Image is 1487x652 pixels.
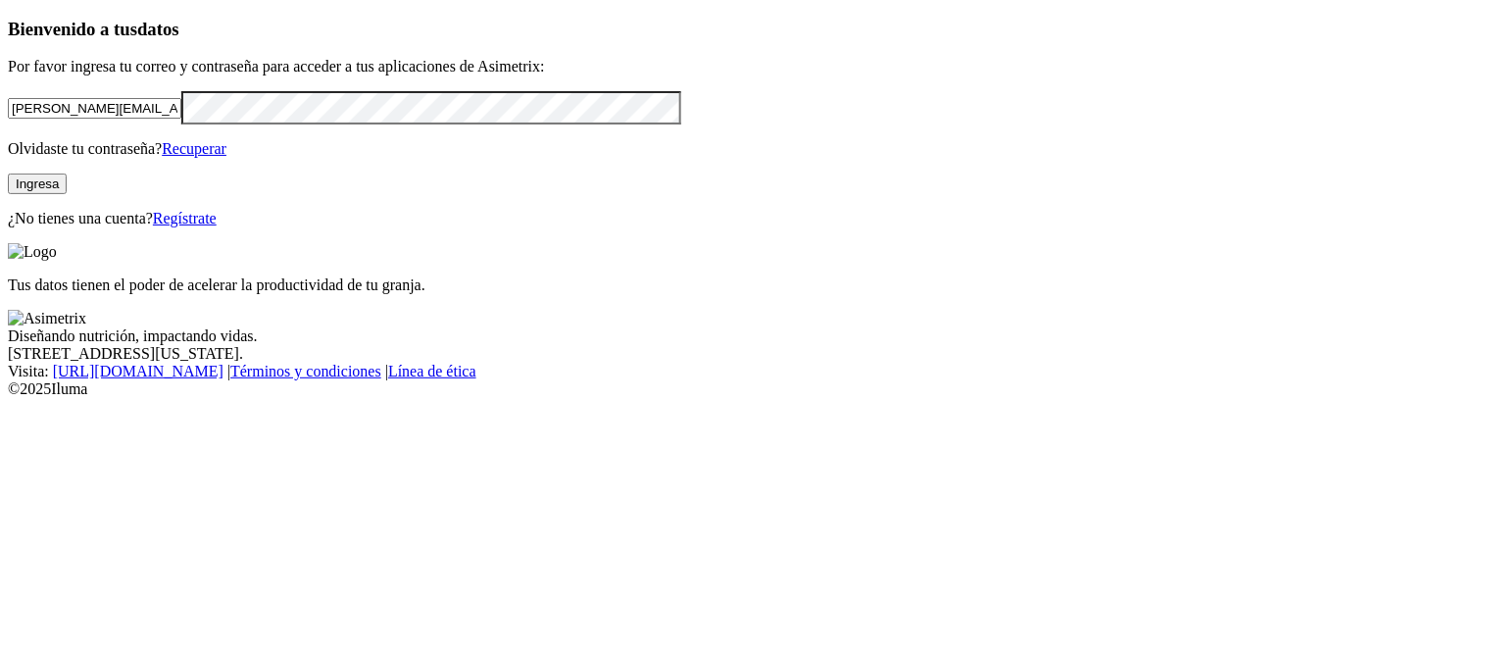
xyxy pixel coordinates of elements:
[8,345,1479,363] div: [STREET_ADDRESS][US_STATE].
[8,380,1479,398] div: © 2025 Iluma
[8,19,1479,40] h3: Bienvenido a tus
[8,243,57,261] img: Logo
[162,140,226,157] a: Recuperar
[8,363,1479,380] div: Visita : | |
[8,327,1479,345] div: Diseñando nutrición, impactando vidas.
[153,210,217,226] a: Regístrate
[388,363,476,379] a: Línea de ética
[8,276,1479,294] p: Tus datos tienen el poder de acelerar la productividad de tu granja.
[230,363,381,379] a: Términos y condiciones
[8,98,181,119] input: Tu correo
[8,310,86,327] img: Asimetrix
[8,140,1479,158] p: Olvidaste tu contraseña?
[8,58,1479,75] p: Por favor ingresa tu correo y contraseña para acceder a tus aplicaciones de Asimetrix:
[137,19,179,39] span: datos
[8,210,1479,227] p: ¿No tienes una cuenta?
[53,363,223,379] a: [URL][DOMAIN_NAME]
[8,174,67,194] button: Ingresa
